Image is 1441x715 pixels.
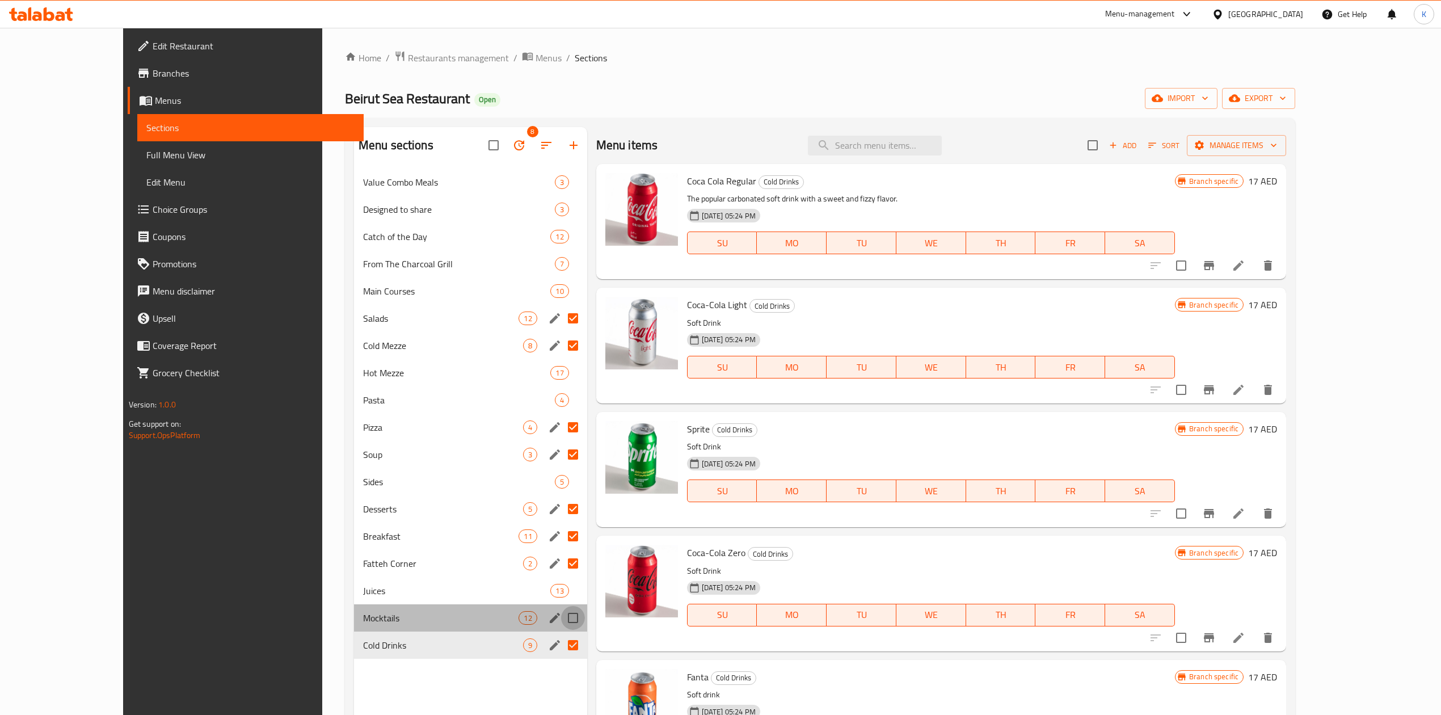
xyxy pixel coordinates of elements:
div: Breakfast11edit [354,523,587,550]
span: Sort [1148,139,1179,152]
span: Branch specific [1185,671,1243,682]
span: Coupons [153,230,355,243]
div: items [523,557,537,570]
span: Promotions [153,257,355,271]
span: TH [971,359,1031,376]
span: TH [971,235,1031,251]
div: Cold Drinks [712,423,757,437]
button: Branch-specific-item [1195,624,1223,651]
span: 17 [551,368,568,378]
span: Coverage Report [153,339,355,352]
span: Pizza [363,420,523,434]
button: delete [1254,252,1282,279]
span: [DATE] 05:24 PM [697,334,760,345]
span: 2 [524,558,537,569]
a: Full Menu View [137,141,364,169]
span: TU [831,359,892,376]
span: Cold Drinks [713,423,757,436]
button: import [1145,88,1217,109]
span: Cold Drinks [711,671,756,684]
a: Branches [128,60,364,87]
button: edit [546,555,563,572]
div: Salads12edit [354,305,587,332]
span: Branch specific [1185,176,1243,187]
span: Value Combo Meals [363,175,555,189]
p: Soft drink [687,688,1175,702]
div: Soup3edit [354,441,587,468]
a: Sections [137,114,364,141]
nav: breadcrumb [345,51,1295,65]
div: Cold Drinks9edit [354,632,587,659]
span: Coca-Cola Zero [687,544,745,561]
span: MO [761,359,822,376]
span: FR [1040,483,1101,499]
span: Branches [153,66,355,80]
span: [DATE] 05:24 PM [697,211,760,221]
span: Main Courses [363,284,551,298]
span: Beirut Sea Restaurant [345,86,470,111]
button: delete [1254,500,1282,527]
span: Branch specific [1185,423,1243,434]
p: Soft Drink [687,316,1175,330]
div: Cold Drinks [759,175,804,189]
span: From The Charcoal Grill [363,257,555,271]
div: Pasta4 [354,386,587,414]
span: Salads [363,312,519,325]
span: 3 [524,449,537,460]
div: Designed to share3 [354,196,587,223]
a: Promotions [128,250,364,277]
div: Main Courses10 [354,277,587,305]
p: The popular carbonated soft drink with a sweet and fizzy flavor. [687,192,1175,206]
span: SU [692,607,753,623]
div: [GEOGRAPHIC_DATA] [1228,8,1303,20]
h6: 17 AED [1248,297,1277,313]
span: Select to update [1169,626,1193,650]
span: 4 [524,422,537,433]
span: WE [901,235,962,251]
span: Cold Drinks [750,300,794,313]
span: Grocery Checklist [153,366,355,380]
span: 3 [555,177,568,188]
span: Menus [155,94,355,107]
button: SU [687,604,757,626]
h6: 17 AED [1248,545,1277,561]
button: Manage items [1187,135,1286,156]
nav: Menu sections [354,164,587,663]
span: Open [474,95,500,104]
span: TH [971,483,1031,499]
button: edit [546,637,563,654]
a: Grocery Checklist [128,359,364,386]
button: TU [827,480,896,502]
a: Choice Groups [128,196,364,223]
a: Coupons [128,223,364,250]
span: Cold Drinks [748,548,793,561]
button: export [1222,88,1295,109]
div: items [519,611,537,625]
span: WE [901,483,962,499]
input: search [808,136,942,155]
span: import [1154,91,1208,106]
span: SU [692,359,753,376]
span: Sections [575,51,607,65]
span: 7 [555,259,568,270]
span: 4 [555,395,568,406]
span: MO [761,607,822,623]
span: Desserts [363,502,523,516]
button: SU [687,480,757,502]
button: TU [827,232,896,254]
a: Coverage Report [128,332,364,359]
div: Mocktails12edit [354,604,587,632]
span: Juices [363,584,551,598]
button: TU [827,356,896,378]
div: items [523,339,537,352]
img: Sprite [605,421,678,494]
button: Branch-specific-item [1195,252,1223,279]
a: Edit Menu [137,169,364,196]
button: Sort [1145,137,1182,154]
span: FR [1040,359,1101,376]
div: Pizza4edit [354,414,587,441]
span: Restaurants management [408,51,509,65]
span: 11 [519,531,536,542]
div: Fatteh Corner2edit [354,550,587,577]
